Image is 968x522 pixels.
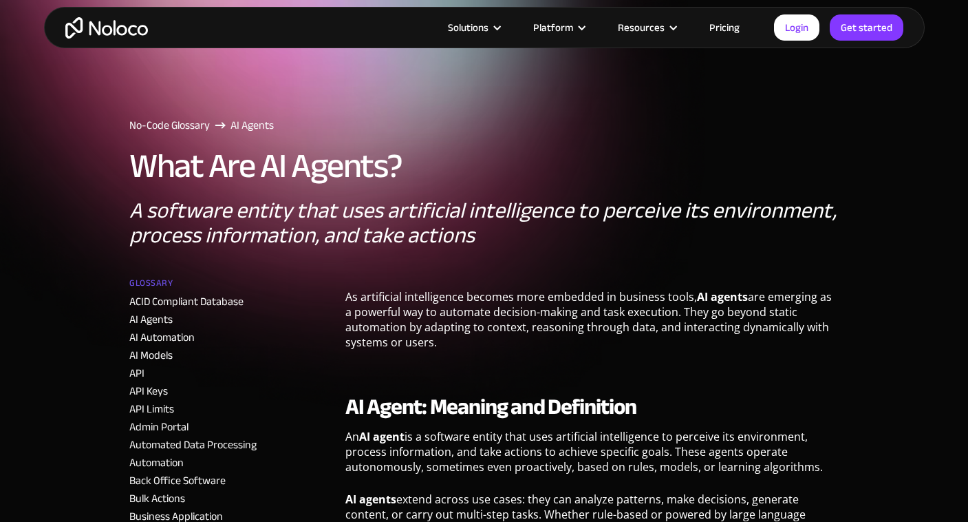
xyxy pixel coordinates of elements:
strong: AI Agent: Meaning and Definition [345,386,636,428]
strong: AI agent [359,429,405,444]
a: ACID Compliant Database [129,291,244,312]
div: Platform [533,19,573,36]
a: Automation [129,452,184,473]
a: Bulk Actions [129,488,185,509]
a: AI Models [129,345,173,366]
div: Resources [618,19,665,36]
div: Resources [601,19,692,36]
p: A software entity that uses artificial intelligence to perceive its environment, process informat... [129,198,839,248]
a: API Limits [129,399,174,419]
strong: AI agents [697,289,748,304]
a: home [65,17,148,39]
a: Back Office Software [129,470,226,491]
strong: AI agents [345,492,396,507]
div: AI Agents [230,117,274,134]
a: API [129,363,144,384]
div: Solutions [448,19,488,36]
a: Pricing [692,19,757,36]
a: Glossary [129,273,334,293]
a: AI Agents [129,309,173,330]
h1: What Are AI Agents? [129,147,402,185]
a: AI Automation [129,327,195,348]
p: An is a software entity that uses artificial intelligence to perceive its environment, process in... [345,429,839,485]
a: API Keys [129,381,168,401]
a: Login [774,14,819,41]
a: Automated Data Processing [129,435,257,455]
a: Get started [830,14,903,41]
a: Admin Portal [129,417,189,437]
div: Solutions [431,19,516,36]
div: Platform [516,19,601,36]
a: No-Code Glossary [129,117,210,134]
p: As artificial intelligence becomes more embedded in business tools, are emerging as a powerful wa... [345,289,839,360]
h2: Glossary [129,273,173,293]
